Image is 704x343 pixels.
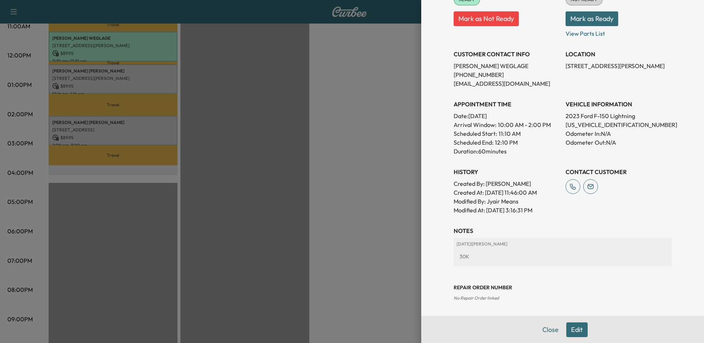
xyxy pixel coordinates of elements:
p: Scheduled End: [454,138,493,147]
p: Modified By : Jyair Means [454,197,560,206]
span: No Repair Order linked [454,295,499,301]
p: Odometer In: N/A [566,129,672,138]
p: Arrival Window: [454,120,560,129]
h3: VEHICLE INFORMATION [566,100,672,109]
p: Created At : [DATE] 11:46:00 AM [454,188,560,197]
p: [PERSON_NAME] WEGLAGE [454,61,560,70]
p: [STREET_ADDRESS][PERSON_NAME] [566,61,672,70]
h3: CONTACT CUSTOMER [566,167,672,176]
p: Created By : [PERSON_NAME] [454,179,560,188]
p: Scheduled Start: [454,129,497,138]
p: [US_VEHICLE_IDENTIFICATION_NUMBER] [566,120,672,129]
h3: Repair Order number [454,284,672,291]
p: Modified At : [DATE] 3:16:31 PM [454,206,560,215]
p: Duration: 60 minutes [454,147,560,156]
h3: LOCATION [566,50,672,59]
button: Close [538,322,563,337]
h3: CUSTOMER CONTACT INFO [454,50,560,59]
button: Mark as Ready [566,11,618,26]
span: 10:00 AM - 2:00 PM [498,120,551,129]
button: Mark as Not Ready [454,11,519,26]
button: Edit [566,322,588,337]
h3: APPOINTMENT TIME [454,100,560,109]
h3: NOTES [454,226,672,235]
p: 12:10 PM [495,138,518,147]
p: Date: [DATE] [454,112,560,120]
p: View Parts List [566,26,672,38]
p: 11:10 AM [499,129,521,138]
p: Odometer Out: N/A [566,138,672,147]
div: 30K [457,250,669,263]
p: [EMAIL_ADDRESS][DOMAIN_NAME] [454,79,560,88]
h3: History [454,167,560,176]
p: [PHONE_NUMBER] [454,70,560,79]
p: 2023 Ford F-150 Lightning [566,112,672,120]
p: [DATE] | [PERSON_NAME] [457,241,669,247]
